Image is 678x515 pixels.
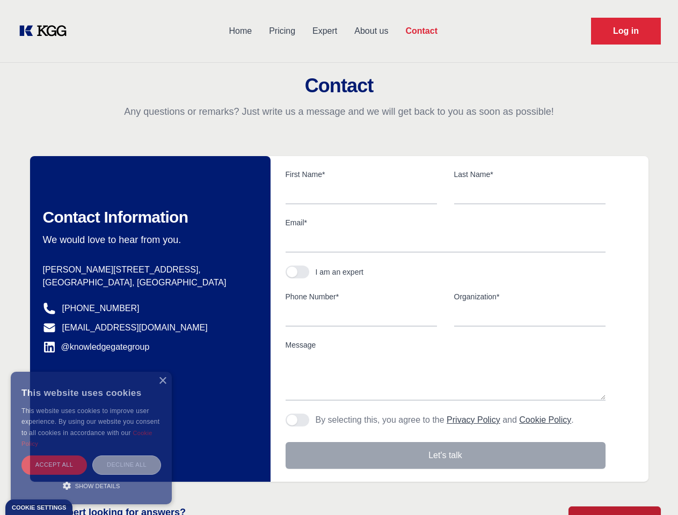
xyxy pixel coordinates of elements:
[62,321,208,334] a: [EMAIL_ADDRESS][DOMAIN_NAME]
[316,267,364,277] div: I am an expert
[286,217,606,228] label: Email*
[286,169,437,180] label: First Name*
[316,414,574,426] p: By selecting this, you agree to the and .
[13,105,665,118] p: Any questions or remarks? Just write us a message and we will get back to you as soon as possible!
[17,23,75,40] a: KOL Knowledge Platform: Talk to Key External Experts (KEE)
[21,430,152,447] a: Cookie Policy
[21,480,161,491] div: Show details
[286,291,437,302] label: Phone Number*
[304,17,346,45] a: Expert
[62,302,140,315] a: [PHONE_NUMBER]
[286,340,606,350] label: Message
[447,415,500,424] a: Privacy Policy
[43,276,253,289] p: [GEOGRAPHIC_DATA], [GEOGRAPHIC_DATA]
[12,505,66,511] div: Cookie settings
[624,464,678,515] iframe: Chat Widget
[519,415,571,424] a: Cookie Policy
[21,407,159,437] span: This website uses cookies to improve user experience. By using our website you consent to all coo...
[43,263,253,276] p: [PERSON_NAME][STREET_ADDRESS],
[158,377,166,385] div: Close
[286,442,606,469] button: Let's talk
[260,17,304,45] a: Pricing
[220,17,260,45] a: Home
[13,75,665,97] h2: Contact
[75,483,120,489] span: Show details
[346,17,397,45] a: About us
[21,455,87,474] div: Accept all
[21,380,161,406] div: This website uses cookies
[43,341,150,354] a: @knowledgegategroup
[397,17,446,45] a: Contact
[43,233,253,246] p: We would love to hear from you.
[591,18,661,45] a: Request Demo
[454,169,606,180] label: Last Name*
[43,208,253,227] h2: Contact Information
[92,455,161,474] div: Decline all
[454,291,606,302] label: Organization*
